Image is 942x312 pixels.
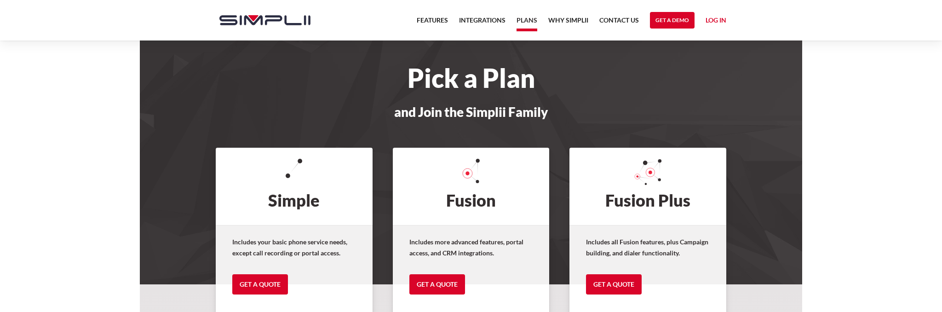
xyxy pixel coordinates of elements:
[517,15,537,31] a: Plans
[210,68,732,88] h1: Pick a Plan
[409,274,465,295] a: Get a Quote
[586,238,708,257] strong: Includes all Fusion features, plus Campaign building, and dialer functionality.
[409,238,523,257] strong: Includes more advanced features, portal access, and CRM integrations.
[216,148,373,225] h2: Simple
[232,237,356,259] p: Includes your basic phone service needs, except call recording or portal access.
[417,15,448,31] a: Features
[599,15,639,31] a: Contact US
[219,15,310,25] img: Simplii
[650,12,695,29] a: Get a Demo
[548,15,588,31] a: Why Simplii
[569,148,726,225] h2: Fusion Plus
[232,274,288,295] a: Get a Quote
[210,105,732,119] h3: and Join the Simplii Family
[706,15,726,29] a: Log in
[459,15,505,31] a: Integrations
[586,274,642,295] a: Get a Quote
[393,148,550,225] h2: Fusion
